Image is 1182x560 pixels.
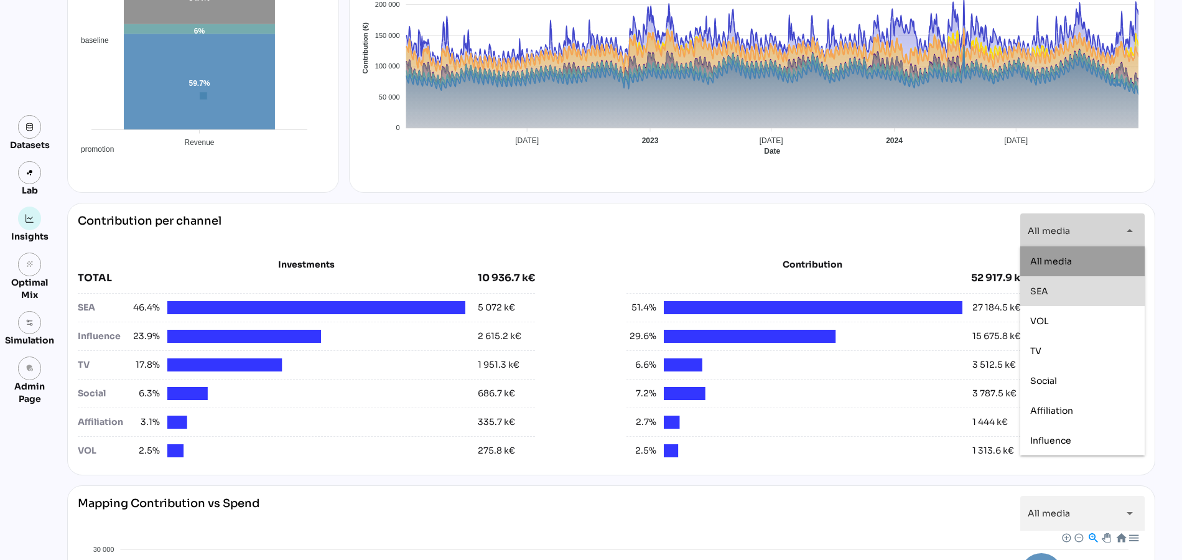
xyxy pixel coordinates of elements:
div: Mapping Contribution vs Spend [78,496,259,531]
tspan: 150 000 [375,32,400,39]
div: Social [78,387,130,400]
div: Optimal Mix [5,276,54,301]
tspan: Revenue [184,138,214,147]
div: Panning [1102,533,1109,541]
span: TV [1030,345,1041,356]
tspan: 0 [396,124,400,131]
span: 2.7% [626,416,656,429]
div: 275.8 k€ [478,444,515,457]
span: 3.1% [130,416,160,429]
div: 1 951.3 k€ [478,358,519,371]
div: Menu [1128,532,1138,543]
img: graph.svg [26,214,34,223]
div: Investments [78,258,535,271]
div: Zoom In [1061,533,1070,541]
span: 29.6% [626,330,656,343]
span: VOL [1030,315,1049,326]
div: 3 787.5 k€ [972,387,1017,400]
span: SEA [1030,285,1048,296]
tspan: 200 000 [375,1,400,8]
span: 6.6% [626,358,656,371]
span: 23.9% [130,330,160,343]
div: Datasets [10,139,50,151]
div: Insights [11,230,49,243]
div: Simulation [5,334,54,347]
img: data.svg [26,123,34,131]
div: Influence [78,330,130,343]
div: 1 444 k€ [972,416,1008,429]
span: promotion [72,145,114,154]
i: arrow_drop_down [1122,506,1137,521]
img: settings.svg [26,319,34,327]
i: grain [26,260,34,269]
i: admin_panel_settings [26,364,34,373]
div: 52 917.9 k€ [971,271,1027,286]
span: Influence [1030,434,1071,446]
div: 3 512.5 k€ [972,358,1016,371]
tspan: [DATE] [516,136,539,145]
tspan: 30 000 [93,546,114,553]
tspan: 50 000 [379,93,400,101]
span: 51.4% [626,301,656,314]
div: Lab [16,184,44,197]
tspan: 2024 [886,136,903,145]
div: Reset Zoom [1115,532,1126,543]
div: Admin Page [5,380,54,405]
text: Contribution (€) [362,22,370,74]
div: 335.7 k€ [478,416,515,429]
div: TV [78,358,130,371]
i: arrow_drop_down [1122,223,1137,238]
div: Zoom Out [1074,533,1082,541]
span: 17.8% [130,358,160,371]
img: lab.svg [26,169,34,177]
span: baseline [72,36,109,45]
span: 2.5% [130,444,160,457]
span: All media [1028,225,1070,236]
div: 5 072 k€ [478,301,515,314]
div: Contribution [658,258,967,271]
tspan: 2023 [642,136,659,145]
tspan: 100 000 [375,62,400,70]
span: Social [1030,375,1057,386]
span: 46.4% [130,301,160,314]
div: 686.7 k€ [478,387,515,400]
div: VOL [78,444,130,457]
tspan: [DATE] [1005,136,1028,145]
div: TOTAL [78,271,478,286]
div: 10 936.7 k€ [478,271,535,286]
div: SEA [78,301,130,314]
div: 15 675.8 k€ [972,330,1021,343]
div: Contribution per channel [78,213,221,248]
div: 27 184.5 k€ [972,301,1021,314]
div: Affiliation [78,416,130,429]
span: 6.3% [130,387,160,400]
span: 2.5% [626,444,656,457]
div: 1 313.6 k€ [972,444,1014,457]
span: All media [1028,508,1070,519]
span: 7.2% [626,387,656,400]
span: All media [1030,255,1072,266]
text: Date [765,147,781,156]
tspan: [DATE] [760,136,783,145]
span: Affiliation [1030,404,1073,416]
div: Selection Zoom [1087,532,1098,543]
div: 2 615.2 k€ [478,330,521,343]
